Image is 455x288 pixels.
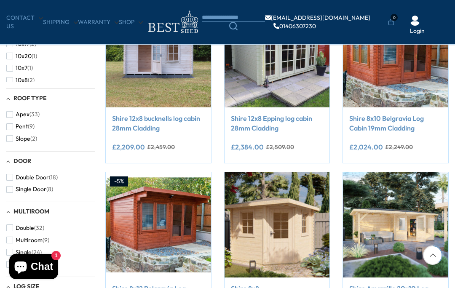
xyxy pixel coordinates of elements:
[16,224,34,232] span: Double
[49,174,58,181] span: (18)
[16,123,28,130] span: Pent
[32,53,37,60] span: (1)
[202,22,265,30] a: Search
[349,114,442,133] a: Shire 8x10 Belgravia Log Cabin 19mm Cladding
[225,3,330,108] img: Shire 12x8 Epping log cabin 28mm Cladding - Best Shed
[266,144,294,150] del: £2,509.00
[16,77,28,84] span: 10x8
[16,64,27,72] span: 10x7
[16,174,49,181] span: Double Door
[231,144,264,150] ins: £2,384.00
[30,135,37,142] span: (2)
[28,77,35,84] span: (2)
[43,18,78,27] a: Shipping
[16,53,32,60] span: 10x20
[43,237,49,244] span: (9)
[119,18,143,27] a: Shop
[231,114,324,133] a: Shire 12x8 Epping log cabin 28mm Cladding
[343,172,448,277] img: Shire Amarrillo 20x10 Log Cabin and Shelter combination 44mm cladding - Best Shed
[13,94,47,102] span: Roof Type
[391,14,398,21] span: 0
[112,144,145,150] ins: £2,209.00
[6,171,58,184] button: Double Door
[16,135,30,142] span: Slope
[6,258,55,270] button: Single Room
[29,111,40,118] span: (33)
[34,224,44,232] span: (32)
[16,237,43,244] span: Multiroom
[6,234,49,246] button: Multiroom
[46,186,53,193] span: (8)
[410,16,420,26] img: User Icon
[13,208,49,215] span: Multiroom
[112,114,205,133] a: Shire 12x8 bucknells log cabin 28mm Cladding
[106,172,211,277] img: Shire 8x12 Belgravia Log Cabin 19mm Cladding - Best Shed
[16,40,29,48] span: 10x17
[147,144,175,150] del: £2,459.00
[273,23,316,29] a: 01406307230
[27,64,33,72] span: (1)
[29,40,36,48] span: (2)
[385,144,413,150] del: £2,249.00
[78,18,119,27] a: Warranty
[410,27,425,35] a: Login
[225,172,330,277] img: Shire 8x8 Colombo Corner log cabin 44mm Cladding - Best Shed
[6,62,33,74] button: 10x7
[7,254,61,281] inbox-online-store-chat: Shopify online store chat
[6,222,44,234] button: Double
[110,176,128,187] div: -5%
[6,14,43,30] a: CONTACT US
[6,108,40,120] button: Apex
[13,157,31,165] span: Door
[6,74,35,86] button: 10x8
[6,50,37,62] button: 10x20
[265,15,370,21] a: [EMAIL_ADDRESS][DOMAIN_NAME]
[388,18,394,27] a: 0
[143,8,202,36] img: logo
[6,133,37,145] button: Slope
[6,246,42,259] button: Single
[28,123,35,130] span: (9)
[16,249,32,256] span: Single
[6,183,53,195] button: Single Door
[343,3,448,108] img: Shire 8x10 Belgravia Log Cabin 19mm Cladding - Best Shed
[32,249,42,256] span: (24)
[349,144,383,150] ins: £2,024.00
[16,111,29,118] span: Apex
[16,186,46,193] span: Single Door
[6,120,35,133] button: Pent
